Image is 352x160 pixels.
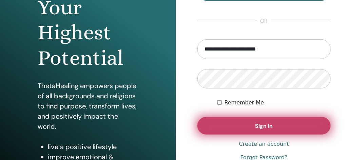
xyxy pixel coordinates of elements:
[48,142,138,152] li: live a positive lifestyle
[217,99,331,107] div: Keep me authenticated indefinitely or until I manually logout
[197,117,331,135] button: Sign In
[239,140,289,148] a: Create an account
[257,17,271,25] span: or
[255,122,273,129] span: Sign In
[224,99,264,107] label: Remember Me
[38,81,138,132] p: ThetaHealing empowers people of all backgrounds and religions to find purpose, transform lives, a...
